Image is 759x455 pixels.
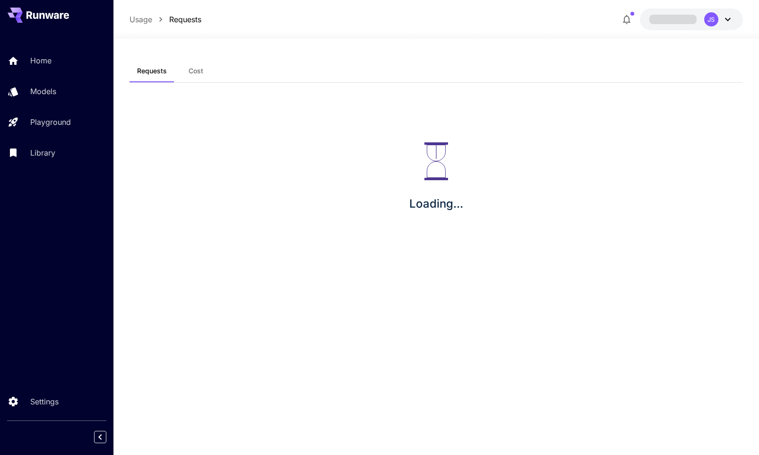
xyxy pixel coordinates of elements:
button: JS [640,9,743,30]
p: Library [30,147,55,158]
span: Requests [137,67,167,75]
p: Playground [30,116,71,128]
a: Usage [129,14,152,25]
p: Settings [30,396,59,407]
p: Home [30,55,52,66]
button: Collapse sidebar [94,431,106,443]
p: Loading... [409,195,463,212]
nav: breadcrumb [129,14,201,25]
div: Collapse sidebar [101,429,113,446]
a: Requests [169,14,201,25]
div: JS [704,12,718,26]
p: Models [30,86,56,97]
span: Cost [189,67,203,75]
